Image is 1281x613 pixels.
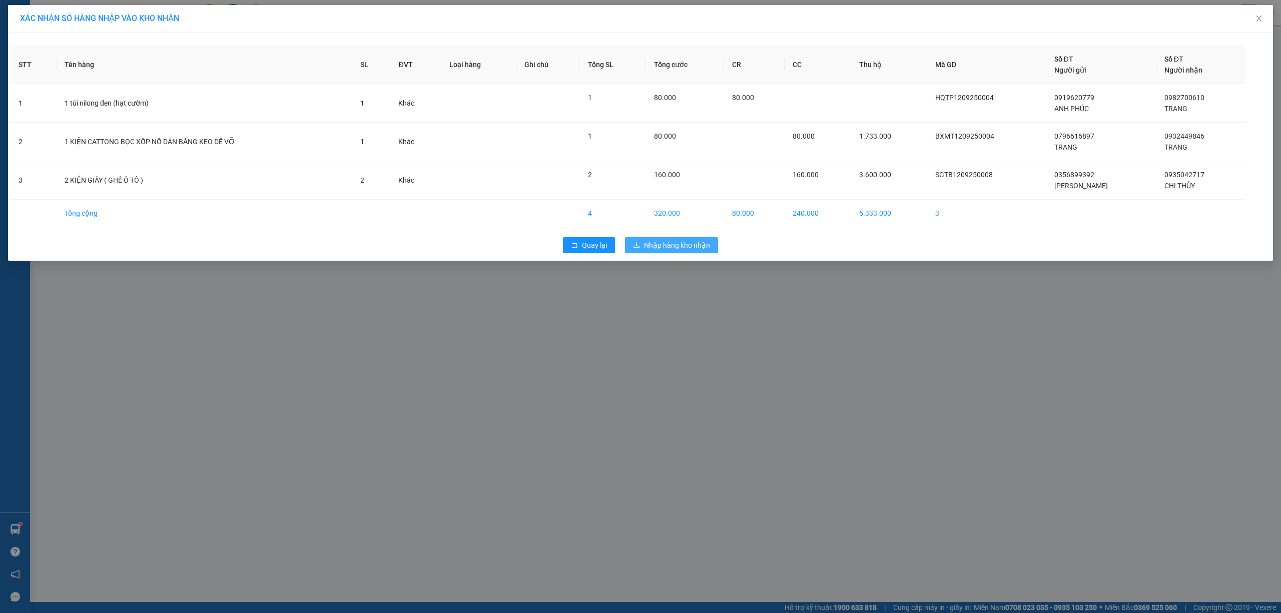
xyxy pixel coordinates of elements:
[859,132,891,140] span: 1.733.000
[390,161,441,200] td: Khác
[1164,105,1187,113] span: TRANG
[1164,171,1204,179] span: 0935042717
[646,200,725,227] td: 320.000
[1054,55,1073,63] span: Số ĐT
[588,94,592,102] span: 1
[57,123,352,161] td: 1 KIỆN CATTONG BỌC XỐP NỔ DÁN BĂNG KEO DỄ VỠ
[390,46,441,84] th: ĐVT
[625,237,718,253] button: downloadNhập hàng kho nhận
[1164,132,1204,140] span: 0932449846
[57,84,352,123] td: 1 túi nilong đen (hạt cườm)
[360,99,364,107] span: 1
[1054,143,1077,151] span: TRANG
[724,46,784,84] th: CR
[785,46,851,84] th: CC
[20,14,179,23] span: XÁC NHẬN SỐ HÀNG NHẬP VÀO KHO NHẬN
[1054,171,1094,179] span: 0356899392
[1164,66,1202,74] span: Người nhận
[1054,132,1094,140] span: 0796616897
[1164,182,1195,190] span: CHỊ THỦY
[1054,94,1094,102] span: 0919620779
[11,161,57,200] td: 3
[571,242,578,250] span: rollback
[352,46,390,84] th: SL
[11,84,57,123] td: 1
[927,46,1046,84] th: Mã GD
[1054,182,1108,190] span: [PERSON_NAME]
[1164,143,1187,151] span: TRANG
[935,132,994,140] span: BXMT1209250004
[927,200,1046,227] td: 3
[57,161,352,200] td: 2 KIỆN GIẤY ( GHẾ Ô TÔ )
[654,94,676,102] span: 80.000
[935,171,993,179] span: SGTB1209250008
[516,46,580,84] th: Ghi chú
[441,46,517,84] th: Loại hàng
[390,84,441,123] td: Khác
[654,132,676,140] span: 80.000
[724,200,784,227] td: 80.000
[732,94,754,102] span: 80.000
[588,132,592,140] span: 1
[851,200,927,227] td: 5.333.000
[580,200,646,227] td: 4
[582,240,607,251] span: Quay lại
[57,200,352,227] td: Tổng cộng
[935,94,994,102] span: HQTP1209250004
[793,132,815,140] span: 80.000
[633,242,640,250] span: download
[654,171,680,179] span: 160.000
[644,240,710,251] span: Nhập hàng kho nhận
[11,123,57,161] td: 2
[563,237,615,253] button: rollbackQuay lại
[859,171,891,179] span: 3.600.000
[1164,55,1183,63] span: Số ĐT
[360,176,364,184] span: 2
[588,171,592,179] span: 2
[11,46,57,84] th: STT
[360,138,364,146] span: 1
[785,200,851,227] td: 240.000
[851,46,927,84] th: Thu hộ
[1245,5,1273,33] button: Close
[390,123,441,161] td: Khác
[1054,105,1089,113] span: ANH PHÚC
[1054,66,1086,74] span: Người gửi
[57,46,352,84] th: Tên hàng
[646,46,725,84] th: Tổng cước
[580,46,646,84] th: Tổng SL
[1164,94,1204,102] span: 0982700610
[1255,15,1263,23] span: close
[793,171,819,179] span: 160.000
